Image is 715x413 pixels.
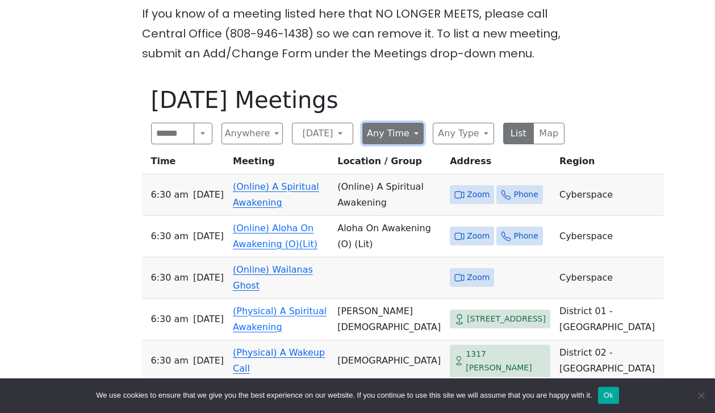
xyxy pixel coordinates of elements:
[233,306,327,332] a: (Physical) A Spiritual Awakening
[151,353,189,369] span: 6:30 AM
[555,299,664,340] td: District 01 - [GEOGRAPHIC_DATA]
[142,153,229,174] th: Time
[555,216,664,257] td: Cyberspace
[151,123,195,144] input: Search
[193,353,224,369] span: [DATE]
[467,187,490,202] span: Zoom
[151,187,189,203] span: 6:30 AM
[333,340,445,382] td: [DEMOGRAPHIC_DATA]
[193,187,224,203] span: [DATE]
[513,229,538,243] span: Phone
[228,153,333,174] th: Meeting
[151,228,189,244] span: 6:30 AM
[555,174,664,216] td: Cyberspace
[233,264,313,291] a: (Online) Wailanas Ghost
[333,299,445,340] td: [PERSON_NAME][DEMOGRAPHIC_DATA]
[555,153,664,174] th: Region
[292,123,353,144] button: [DATE]
[233,181,319,208] a: (Online) A Spiritual Awakening
[467,312,546,326] span: [STREET_ADDRESS]
[151,270,189,286] span: 6:30 AM
[445,153,555,174] th: Address
[333,174,445,216] td: (Online) A Spiritual Awakening
[503,123,534,144] button: List
[233,347,325,374] a: (Physical) A Wakeup Call
[96,390,592,401] span: We use cookies to ensure that we give you the best experience on our website. If you continue to ...
[333,153,445,174] th: Location / Group
[142,4,574,64] p: If you know of a meeting listed here that NO LONGER MEETS, please call Central Office (808-946-14...
[193,228,224,244] span: [DATE]
[362,123,424,144] button: Any Time
[151,86,565,114] h1: [DATE] Meetings
[333,216,445,257] td: Aloha On Awakening (O) (Lit)
[233,223,317,249] a: (Online) Aloha On Awakening (O)(Lit)
[193,270,224,286] span: [DATE]
[598,387,619,404] button: Ok
[433,123,494,144] button: Any Type
[151,311,189,327] span: 6:30 AM
[467,229,490,243] span: Zoom
[193,311,224,327] span: [DATE]
[467,270,490,285] span: Zoom
[555,340,664,382] td: District 02 - [GEOGRAPHIC_DATA]
[513,187,538,202] span: Phone
[695,390,706,401] span: No
[555,257,664,299] td: Cyberspace
[466,347,546,375] span: 1317 [PERSON_NAME]
[221,123,283,144] button: Anywhere
[194,123,212,144] button: Search
[533,123,565,144] button: Map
